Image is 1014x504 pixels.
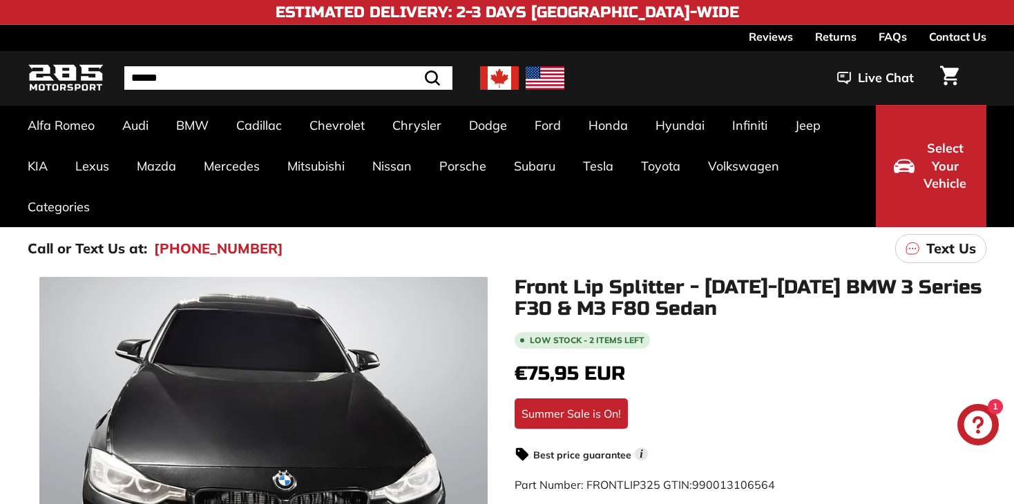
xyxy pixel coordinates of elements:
[932,55,967,101] a: Cart
[14,186,104,227] a: Categories
[28,62,104,95] img: Logo_285_Motorsport_areodynamics_components
[858,69,914,87] span: Live Chat
[162,105,222,146] a: BMW
[815,25,857,48] a: Returns
[61,146,123,186] a: Lexus
[926,238,976,259] p: Text Us
[694,146,793,186] a: Volkswagen
[879,25,907,48] a: FAQs
[124,66,452,90] input: Search
[123,146,190,186] a: Mazda
[425,146,500,186] a: Porsche
[274,146,358,186] a: Mitsubishi
[953,404,1003,449] inbox-online-store-chat: Shopify online store chat
[190,146,274,186] a: Mercedes
[515,277,986,320] h1: Front Lip Splitter - [DATE]-[DATE] BMW 3 Series F30 & M3 F80 Sedan
[819,61,932,95] button: Live Chat
[14,146,61,186] a: KIA
[642,105,718,146] a: Hyundai
[379,105,455,146] a: Chrysler
[358,146,425,186] a: Nissan
[575,105,642,146] a: Honda
[455,105,521,146] a: Dodge
[515,362,625,385] span: €75,95 EUR
[749,25,793,48] a: Reviews
[28,238,147,259] p: Call or Text Us at:
[222,105,296,146] a: Cadillac
[296,105,379,146] a: Chevrolet
[895,234,986,263] a: Text Us
[530,336,644,345] span: Low stock - 2 items left
[515,398,628,429] div: Summer Sale is On!
[154,238,283,259] a: [PHONE_NUMBER]
[781,105,834,146] a: Jeep
[14,105,108,146] a: Alfa Romeo
[276,4,739,21] h4: Estimated Delivery: 2-3 Days [GEOGRAPHIC_DATA]-Wide
[627,146,694,186] a: Toyota
[718,105,781,146] a: Infiniti
[635,447,648,461] span: i
[876,105,986,227] button: Select Your Vehicle
[569,146,627,186] a: Tesla
[500,146,569,186] a: Subaru
[929,25,986,48] a: Contact Us
[108,105,162,146] a: Audi
[921,139,968,193] span: Select Your Vehicle
[515,478,775,492] span: Part Number: FRONTLIP325 GTIN:
[521,105,575,146] a: Ford
[533,449,631,461] strong: Best price guarantee
[692,478,775,492] span: 990013106564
